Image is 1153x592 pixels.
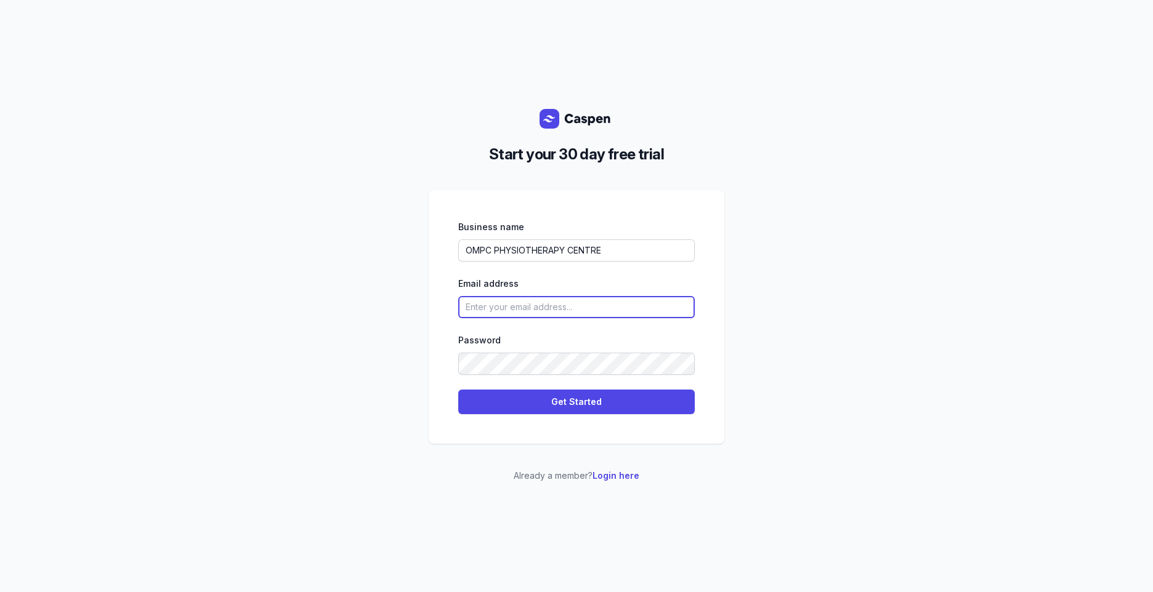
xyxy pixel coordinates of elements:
[466,394,687,409] span: Get Started
[593,470,639,481] a: Login here
[458,296,695,318] input: Enter your email address...
[458,333,695,348] div: Password
[439,143,714,166] h2: Start your 30 day free trial
[458,276,695,291] div: Email address
[458,220,695,234] div: Business name
[429,468,724,483] p: Already a member?
[458,390,695,414] button: Get Started
[458,239,695,262] input: Enter your business name...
